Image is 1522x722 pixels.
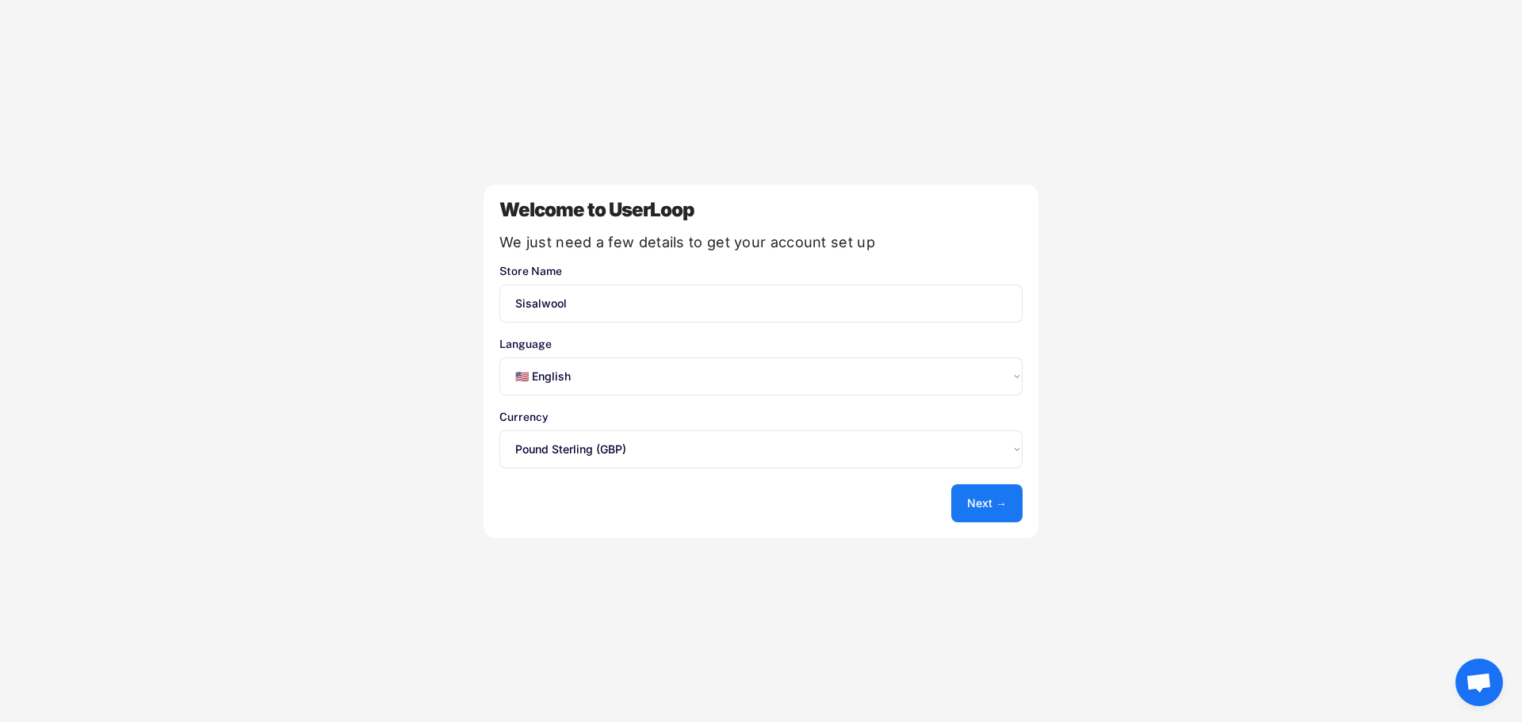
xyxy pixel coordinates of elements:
a: Open chat [1455,659,1503,706]
button: Next → [951,484,1023,522]
input: You store's name [499,285,1023,323]
div: We just need a few details to get your account set up [499,235,1023,250]
div: Welcome to UserLoop [499,201,1023,220]
div: Currency [499,411,1023,422]
div: Language [499,338,1023,350]
div: Store Name [499,265,1023,277]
